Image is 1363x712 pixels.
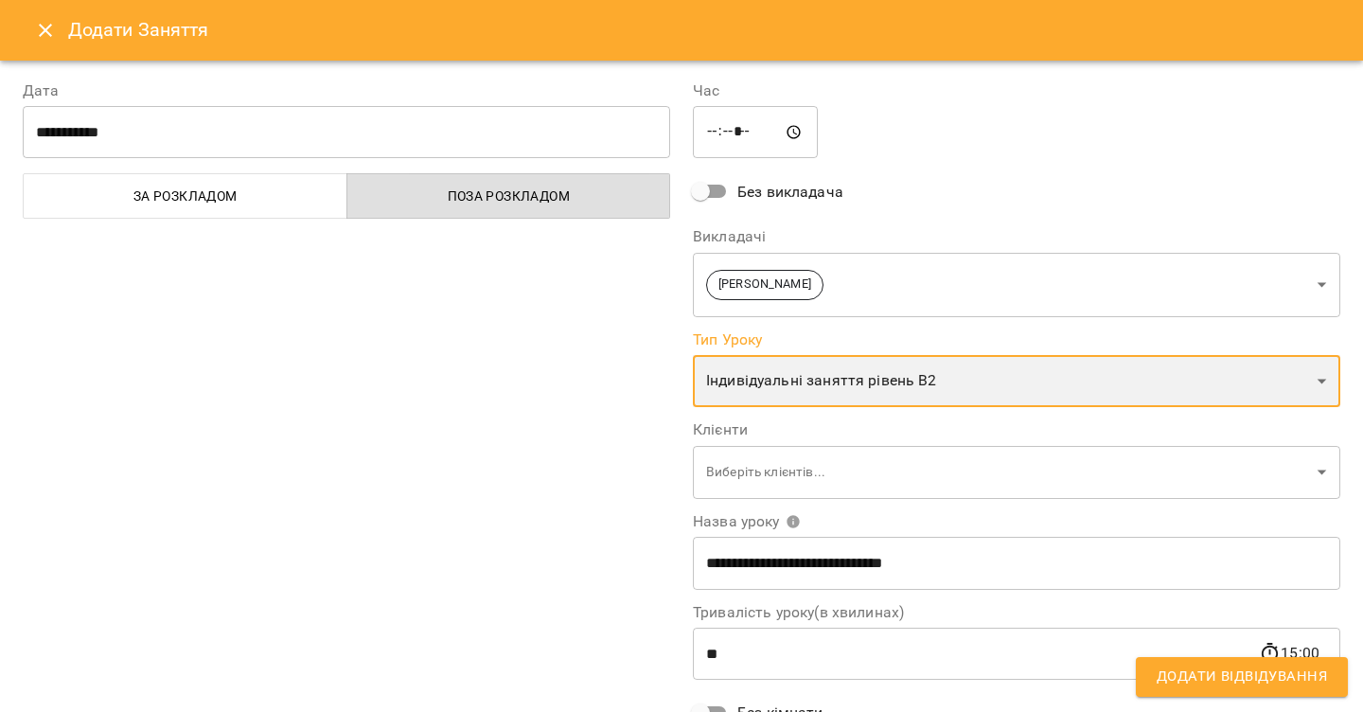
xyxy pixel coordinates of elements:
div: [PERSON_NAME] [693,252,1340,317]
span: Поза розкладом [359,185,660,207]
button: Додати Відвідування [1136,657,1348,697]
button: Close [23,8,68,53]
span: Назва уроку [693,514,801,529]
label: Клієнти [693,422,1340,437]
button: За розкладом [23,173,347,219]
svg: Вкажіть назву уроку або виберіть клієнтів [786,514,801,529]
label: Тривалість уроку(в хвилинах) [693,605,1340,620]
h6: Додати Заняття [68,15,1340,44]
label: Тип Уроку [693,332,1340,347]
span: Без викладача [737,181,843,204]
div: Виберіть клієнтів... [693,445,1340,499]
p: Виберіть клієнтів... [706,463,1310,482]
span: За розкладом [35,185,336,207]
button: Поза розкладом [346,173,671,219]
span: [PERSON_NAME] [707,276,823,294]
div: Індивідуальні заняття рівень В2 [693,355,1340,408]
span: Додати Відвідування [1157,665,1327,689]
label: Час [693,83,1340,98]
label: Викладачі [693,229,1340,244]
label: Дата [23,83,670,98]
